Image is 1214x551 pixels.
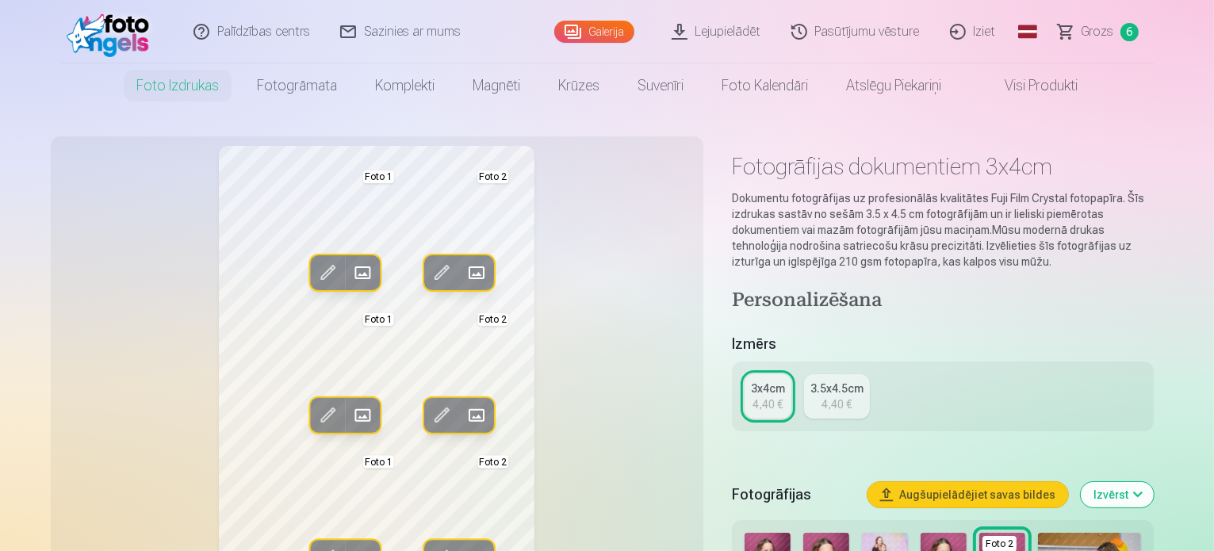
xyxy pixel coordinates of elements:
[810,381,864,396] div: 3.5x4.5cm
[1082,22,1114,41] span: Grozs
[804,374,870,419] a: 3.5x4.5cm4,40 €
[732,289,1155,314] h4: Personalizēšana
[618,63,703,108] a: Suvenīri
[745,374,791,419] a: 3x4cm4,40 €
[703,63,827,108] a: Foto kalendāri
[67,6,158,57] img: /fa1
[821,396,852,412] div: 4,40 €
[539,63,618,108] a: Krūzes
[732,484,856,506] h5: Fotogrāfijas
[827,63,960,108] a: Atslēgu piekariņi
[356,63,454,108] a: Komplekti
[960,63,1097,108] a: Visi produkti
[1081,482,1154,507] button: Izvērst
[454,63,539,108] a: Magnēti
[1120,23,1139,41] span: 6
[554,21,634,43] a: Galerija
[732,152,1155,181] h1: Fotogrāfijas dokumentiem 3x4cm
[751,381,785,396] div: 3x4cm
[753,396,783,412] div: 4,40 €
[732,190,1155,270] p: Dokumentu fotogrāfijas uz profesionālās kvalitātes Fuji Film Crystal fotopapīra. Šīs izdrukas sas...
[117,63,238,108] a: Foto izdrukas
[238,63,356,108] a: Fotogrāmata
[867,482,1068,507] button: Augšupielādējiet savas bildes
[732,333,1155,355] h5: Izmērs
